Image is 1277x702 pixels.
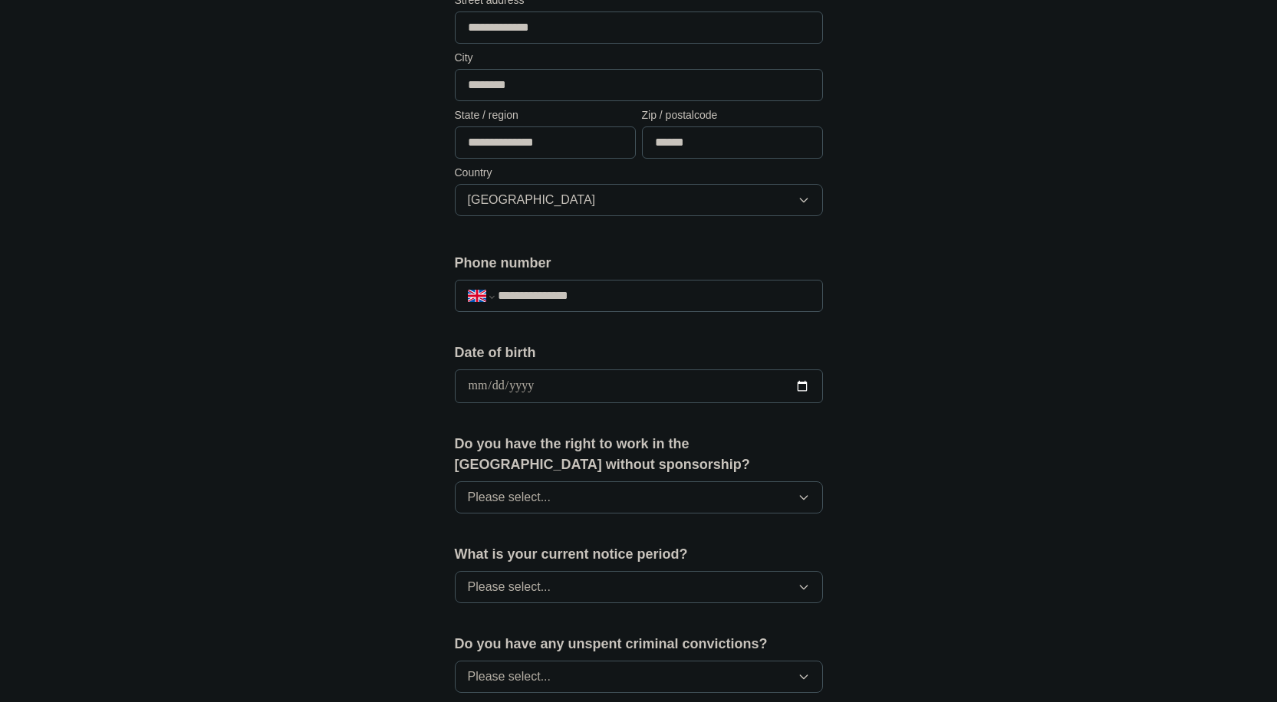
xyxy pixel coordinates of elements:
[468,488,551,507] span: Please select...
[455,107,636,123] label: State / region
[455,481,823,513] button: Please select...
[455,544,823,565] label: What is your current notice period?
[455,184,823,216] button: [GEOGRAPHIC_DATA]
[455,571,823,603] button: Please select...
[468,191,596,209] span: [GEOGRAPHIC_DATA]
[455,165,823,181] label: Country
[642,107,823,123] label: Zip / postalcode
[455,634,823,654] label: Do you have any unspent criminal convictions?
[455,253,823,274] label: Phone number
[455,50,823,66] label: City
[455,661,823,693] button: Please select...
[468,578,551,596] span: Please select...
[455,434,823,475] label: Do you have the right to work in the [GEOGRAPHIC_DATA] without sponsorship?
[468,668,551,686] span: Please select...
[455,343,823,363] label: Date of birth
